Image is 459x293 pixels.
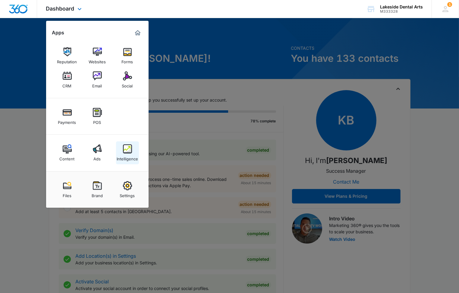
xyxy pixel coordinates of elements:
[122,56,133,64] div: Forms
[116,44,139,67] a: Forms
[56,44,79,67] a: Reputation
[56,68,79,91] a: CRM
[86,141,109,164] a: Ads
[86,178,109,201] a: Brand
[63,80,72,88] div: CRM
[116,178,139,201] a: Settings
[56,141,79,164] a: Content
[58,117,76,125] div: Payments
[86,105,109,128] a: POS
[122,80,133,88] div: Social
[116,141,139,164] a: Intelligence
[57,56,77,64] div: Reputation
[447,2,452,7] span: 1
[46,5,74,12] span: Dashboard
[93,117,101,125] div: POS
[56,105,79,128] a: Payments
[117,153,138,161] div: Intelligence
[116,68,139,91] a: Social
[86,44,109,67] a: Websites
[63,190,71,198] div: Files
[380,5,423,9] div: account name
[120,190,135,198] div: Settings
[56,178,79,201] a: Files
[380,9,423,14] div: account id
[447,2,452,7] div: notifications count
[93,80,102,88] div: Email
[60,153,75,161] div: Content
[92,190,103,198] div: Brand
[94,153,101,161] div: Ads
[89,56,106,64] div: Websites
[133,28,143,38] a: Marketing 360® Dashboard
[86,68,109,91] a: Email
[52,30,64,36] h2: Apps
